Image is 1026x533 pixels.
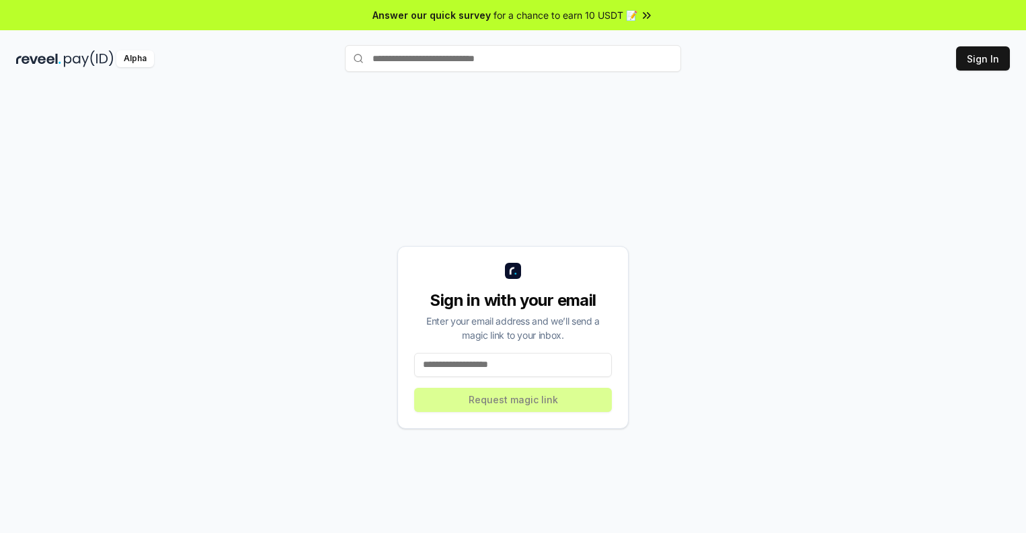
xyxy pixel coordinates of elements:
[505,263,521,279] img: logo_small
[64,50,114,67] img: pay_id
[116,50,154,67] div: Alpha
[414,290,612,311] div: Sign in with your email
[414,314,612,342] div: Enter your email address and we’ll send a magic link to your inbox.
[372,8,491,22] span: Answer our quick survey
[956,46,1010,71] button: Sign In
[16,50,61,67] img: reveel_dark
[494,8,637,22] span: for a chance to earn 10 USDT 📝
